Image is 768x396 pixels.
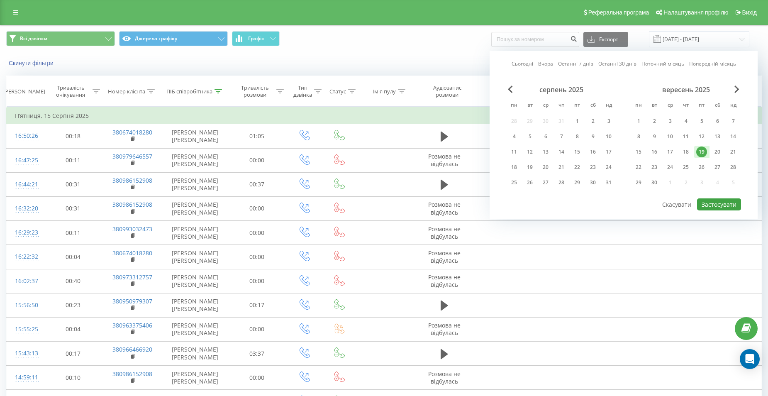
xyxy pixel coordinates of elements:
[44,293,102,317] td: 00:23
[228,366,286,390] td: 00:00
[248,36,264,42] span: Графік
[709,161,725,174] div: сб 27 вер 2025 р.
[522,130,538,143] div: вт 5 серп 2025 р.
[678,146,694,158] div: чт 18 вер 2025 р.
[658,198,696,210] button: Скасувати
[7,108,762,124] td: П’ятниця, 15 Серпня 2025
[696,147,707,157] div: 19
[228,172,286,196] td: 00:37
[163,317,228,341] td: [PERSON_NAME] [PERSON_NAME]
[633,147,644,157] div: 15
[571,100,583,112] abbr: п’ятниця
[603,177,614,188] div: 31
[569,115,585,127] div: пт 1 серп 2025 р.
[572,116,583,127] div: 1
[663,9,728,16] span: Налаштування профілю
[112,128,152,136] a: 380674018280
[601,130,617,143] div: нд 10 серп 2025 р.
[569,161,585,174] div: пт 22 серп 2025 р.
[15,369,35,386] div: 14:59:11
[44,269,102,293] td: 00:40
[680,100,692,112] abbr: четвер
[524,131,535,142] div: 5
[44,124,102,148] td: 00:18
[734,86,739,93] span: Next Month
[163,221,228,245] td: [PERSON_NAME] [PERSON_NAME]
[649,116,660,127] div: 2
[538,161,553,174] div: ср 20 серп 2025 р.
[540,162,551,173] div: 20
[112,225,152,233] a: 380993032473
[709,146,725,158] div: сб 20 вер 2025 р.
[662,115,678,127] div: ср 3 вер 2025 р.
[588,116,598,127] div: 2
[508,100,520,112] abbr: понеділок
[572,177,583,188] div: 29
[15,225,35,241] div: 16:29:23
[709,130,725,143] div: сб 13 вер 2025 р.
[112,200,152,208] a: 380986152908
[15,176,35,193] div: 16:44:21
[598,60,636,68] a: Останні 30 днів
[428,321,461,337] span: Розмова не відбулась
[662,161,678,174] div: ср 24 вер 2025 р.
[572,131,583,142] div: 8
[603,116,614,127] div: 3
[709,115,725,127] div: сб 6 вер 2025 р.
[20,35,47,42] span: Всі дзвінки
[163,172,228,196] td: [PERSON_NAME] [PERSON_NAME]
[603,162,614,173] div: 24
[694,161,709,174] div: пт 26 вер 2025 р.
[112,152,152,160] a: 380979646557
[112,345,152,353] a: 380966466920
[509,162,519,173] div: 18
[524,147,535,157] div: 12
[228,317,286,341] td: 00:00
[697,198,741,210] button: Застосувати
[646,146,662,158] div: вт 16 вер 2025 р.
[44,317,102,341] td: 00:04
[44,221,102,245] td: 00:11
[538,60,553,68] a: Вчора
[163,196,228,220] td: [PERSON_NAME] [PERSON_NAME]
[725,161,741,174] div: нд 28 вер 2025 р.
[228,196,286,220] td: 00:00
[553,161,569,174] div: чт 21 серп 2025 р.
[6,59,58,67] button: Скинути фільтри
[680,162,691,173] div: 25
[15,152,35,169] div: 16:47:25
[506,130,522,143] div: пн 4 серп 2025 р.
[569,130,585,143] div: пт 8 серп 2025 р.
[506,176,522,189] div: пн 25 серп 2025 р.
[694,146,709,158] div: пт 19 вер 2025 р.
[232,31,280,46] button: Графік
[329,88,346,95] div: Статус
[538,176,553,189] div: ср 27 серп 2025 р.
[228,124,286,148] td: 01:05
[632,100,645,112] abbr: понеділок
[588,131,598,142] div: 9
[163,293,228,317] td: [PERSON_NAME] [PERSON_NAME]
[15,297,35,313] div: 15:56:50
[601,146,617,158] div: нд 17 серп 2025 р.
[119,31,228,46] button: Джерела трафіку
[506,86,617,94] div: серпень 2025
[522,176,538,189] div: вт 26 серп 2025 р.
[601,115,617,127] div: нд 3 серп 2025 р.
[522,146,538,158] div: вт 12 серп 2025 р.
[633,162,644,173] div: 22
[428,152,461,168] span: Розмова не відбулась
[646,161,662,174] div: вт 23 вер 2025 р.
[506,161,522,174] div: пн 18 серп 2025 р.
[163,124,228,148] td: [PERSON_NAME] [PERSON_NAME]
[649,177,660,188] div: 30
[585,176,601,189] div: сб 30 серп 2025 р.
[583,32,628,47] button: Експорт
[428,273,461,288] span: Розмова не відбулась
[6,31,115,46] button: Всі дзвінки
[728,147,739,157] div: 21
[588,177,598,188] div: 30
[678,161,694,174] div: чт 25 вер 2025 р.
[428,370,461,385] span: Розмова не відбулась
[112,370,152,378] a: 380986152908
